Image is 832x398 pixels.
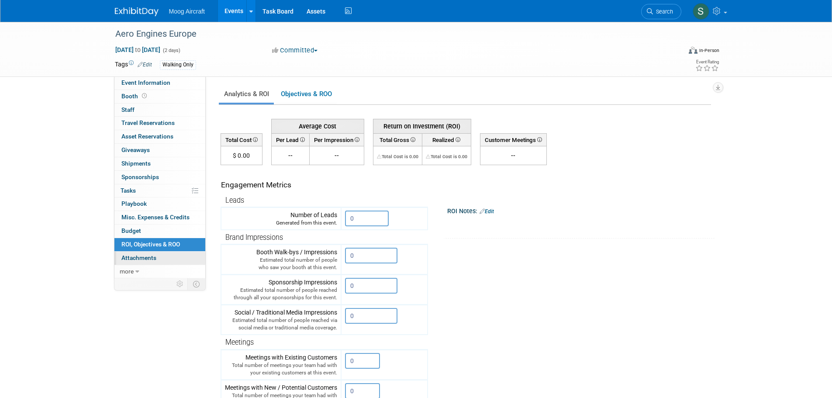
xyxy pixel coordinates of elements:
[120,268,134,275] span: more
[121,133,173,140] span: Asset Reservations
[225,219,337,227] div: Generated from this event.
[276,86,337,103] a: Objectives & ROO
[225,317,337,332] div: Estimated total number of people reached via social media or traditional media coverage.
[114,76,205,90] a: Event Information
[121,254,156,261] span: Attachments
[373,119,471,133] th: Return on Investment (ROI)
[225,287,337,301] div: Estimated total number of people reached through all your sponsorships for this event.
[225,256,337,271] div: Estimated total number of people who saw your booth at this event.
[225,233,283,242] span: Brand Impressions
[221,180,424,190] div: Engagement Metrics
[447,204,715,216] div: ROI Notes:
[699,47,719,54] div: In-Person
[134,46,142,53] span: to
[480,208,494,215] a: Edit
[422,133,471,146] th: Realized
[225,196,244,204] span: Leads
[187,278,205,290] td: Toggle Event Tabs
[162,48,180,53] span: (2 days)
[121,200,147,207] span: Playbook
[695,60,719,64] div: Event Rating
[121,79,170,86] span: Event Information
[641,4,681,19] a: Search
[225,338,254,346] span: Meetings
[225,353,337,377] div: Meetings with Existing Customers
[335,152,339,159] span: --
[693,3,709,20] img: Smitty Siegel
[173,278,188,290] td: Personalize Event Tab Strip
[114,104,205,117] a: Staff
[309,133,364,146] th: Per Impression
[480,133,546,146] th: Customer Meetings
[225,362,337,377] div: Total number of meetings your team had with your existing customers at this event.
[373,133,422,146] th: Total Gross
[219,86,274,103] a: Analytics & ROI
[121,93,148,100] span: Booth
[121,119,175,126] span: Travel Reservations
[114,225,205,238] a: Budget
[121,187,136,194] span: Tasks
[121,214,190,221] span: Misc. Expenses & Credits
[225,248,337,271] div: Booth Walk-bys / Impressions
[377,151,418,160] div: The Total Cost for this event needs to be greater than 0.00 in order for ROI to get calculated. S...
[630,45,720,59] div: Event Format
[160,60,196,69] div: Walking Only
[114,265,205,278] a: more
[114,211,205,224] a: Misc. Expenses & Credits
[115,46,161,54] span: [DATE] [DATE]
[221,146,262,165] td: $ 0.00
[140,93,148,99] span: Booth not reserved yet
[114,171,205,184] a: Sponsorships
[115,7,159,16] img: ExhibitDay
[121,227,141,234] span: Budget
[121,146,150,153] span: Giveaways
[426,151,467,160] div: The Total Cost for this event needs to be greater than 0.00 in order for ROI to get calculated. S...
[121,241,180,248] span: ROI, Objectives & ROO
[271,133,309,146] th: Per Lead
[225,278,337,301] div: Sponsorship Impressions
[169,8,205,15] span: Moog Aircraft
[225,308,337,332] div: Social / Traditional Media Impressions
[112,26,668,42] div: Aero Engines Europe
[221,133,262,146] th: Total Cost
[114,90,205,103] a: Booth
[114,157,205,170] a: Shipments
[653,8,673,15] span: Search
[115,60,152,70] td: Tags
[271,119,364,133] th: Average Cost
[288,152,293,159] span: --
[225,211,337,227] div: Number of Leads
[689,47,697,54] img: Format-Inperson.png
[121,173,159,180] span: Sponsorships
[121,160,151,167] span: Shipments
[114,130,205,143] a: Asset Reservations
[114,238,205,251] a: ROI, Objectives & ROO
[114,144,205,157] a: Giveaways
[484,151,543,160] div: --
[114,252,205,265] a: Attachments
[114,117,205,130] a: Travel Reservations
[138,62,152,68] a: Edit
[114,184,205,197] a: Tasks
[114,197,205,211] a: Playbook
[269,46,321,55] button: Committed
[121,106,135,113] span: Staff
